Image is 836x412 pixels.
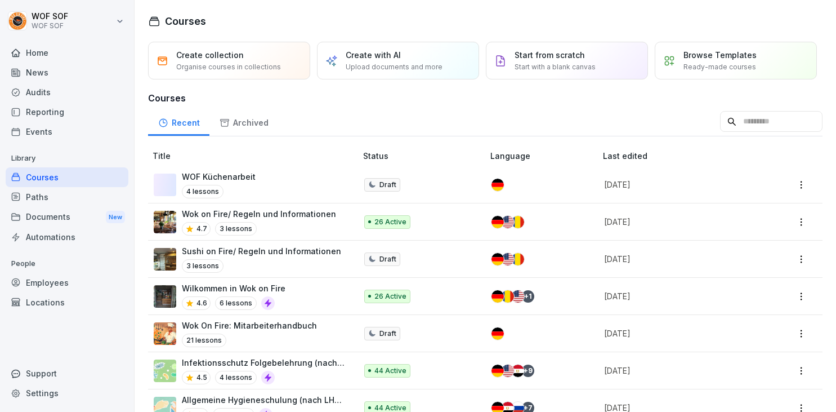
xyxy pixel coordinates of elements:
a: Recent [148,107,209,136]
p: Organise courses in collections [176,62,281,72]
img: de.svg [491,253,504,265]
img: de.svg [491,179,504,191]
img: ro.svg [512,216,524,228]
img: tgff07aey9ahi6f4hltuk21p.png [154,360,176,382]
p: Last edited [603,150,766,162]
a: Paths [6,187,128,207]
img: de.svg [491,327,504,340]
div: + 9 [522,365,534,377]
p: Create with AI [346,49,401,61]
a: DocumentsNew [6,207,128,228]
a: Audits [6,82,128,102]
img: de.svg [491,290,504,303]
p: 4.5 [196,373,207,383]
a: Archived [209,107,278,136]
p: [DATE] [604,216,753,228]
p: Browse Templates [683,49,757,61]
p: [DATE] [604,327,753,339]
p: [DATE] [604,290,753,302]
p: Start from scratch [515,49,585,61]
p: 6 lessons [215,296,257,310]
p: 21 lessons [182,334,226,347]
img: lx2igcgni9d4l000isjalaip.png [154,285,176,308]
div: Documents [6,207,128,228]
p: 4.7 [196,224,207,234]
p: Library [6,149,128,167]
img: ro.svg [502,290,514,303]
img: us.svg [502,253,514,265]
p: 3 lessons [215,222,257,236]
img: de.svg [491,365,504,377]
p: Sushi on Fire/ Regeln und Informationen [182,245,341,257]
p: 4.6 [196,298,207,308]
p: Infektionsschutz Folgebelehrung (nach §43 IfSG) [182,357,345,369]
img: nsy3j7j0359sgxoxlx1dqr88.png [154,248,176,271]
p: [DATE] [604,365,753,376]
div: Support [6,364,128,383]
p: 4 lessons [215,371,257,384]
h1: Courses [165,14,206,29]
a: Home [6,43,128,63]
p: 26 Active [374,217,406,227]
p: [DATE] [604,179,753,191]
a: Reporting [6,102,128,122]
p: Allgemeine Hygieneschulung (nach LHMV §4) [182,394,345,406]
a: Settings [6,383,128,403]
p: 44 Active [374,366,406,376]
p: Draft [379,180,396,190]
p: WOF Küchenarbeit [182,171,256,183]
img: us.svg [502,365,514,377]
p: Wilkommen in Wok on Fire [182,282,285,294]
p: Title [153,150,359,162]
a: Events [6,122,128,141]
h3: Courses [148,91,822,105]
img: lr4cevy699ul5vij1e34igg4.png [154,211,176,233]
img: us.svg [502,216,514,228]
p: Wok On Fire: Mitarbeiterhandbuch [182,320,317,331]
a: Courses [6,167,128,187]
a: Locations [6,293,128,312]
img: ro.svg [512,253,524,265]
p: Ready-made courses [683,62,756,72]
p: 4 lessons [182,185,223,198]
img: frwdqtg89sszz569zmpf8cpg.png [154,322,176,345]
p: Language [490,150,598,162]
p: Draft [379,254,396,264]
a: Employees [6,273,128,293]
p: Upload documents and more [346,62,442,72]
p: [DATE] [604,253,753,265]
p: 3 lessons [182,259,223,273]
p: Create collection [176,49,244,61]
p: Start with a blank canvas [515,62,596,72]
p: WOF SOF [32,22,68,30]
p: Draft [379,329,396,339]
img: de.svg [491,216,504,228]
div: New [106,211,125,224]
a: News [6,63,128,82]
p: WOF SOF [32,12,68,21]
img: eg.svg [512,365,524,377]
p: Status [363,150,485,162]
p: Wok on Fire/ Regeln und Informationen [182,208,336,220]
div: + 1 [522,290,534,303]
img: us.svg [512,290,524,303]
p: 26 Active [374,291,406,302]
p: People [6,255,128,273]
a: Automations [6,227,128,247]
